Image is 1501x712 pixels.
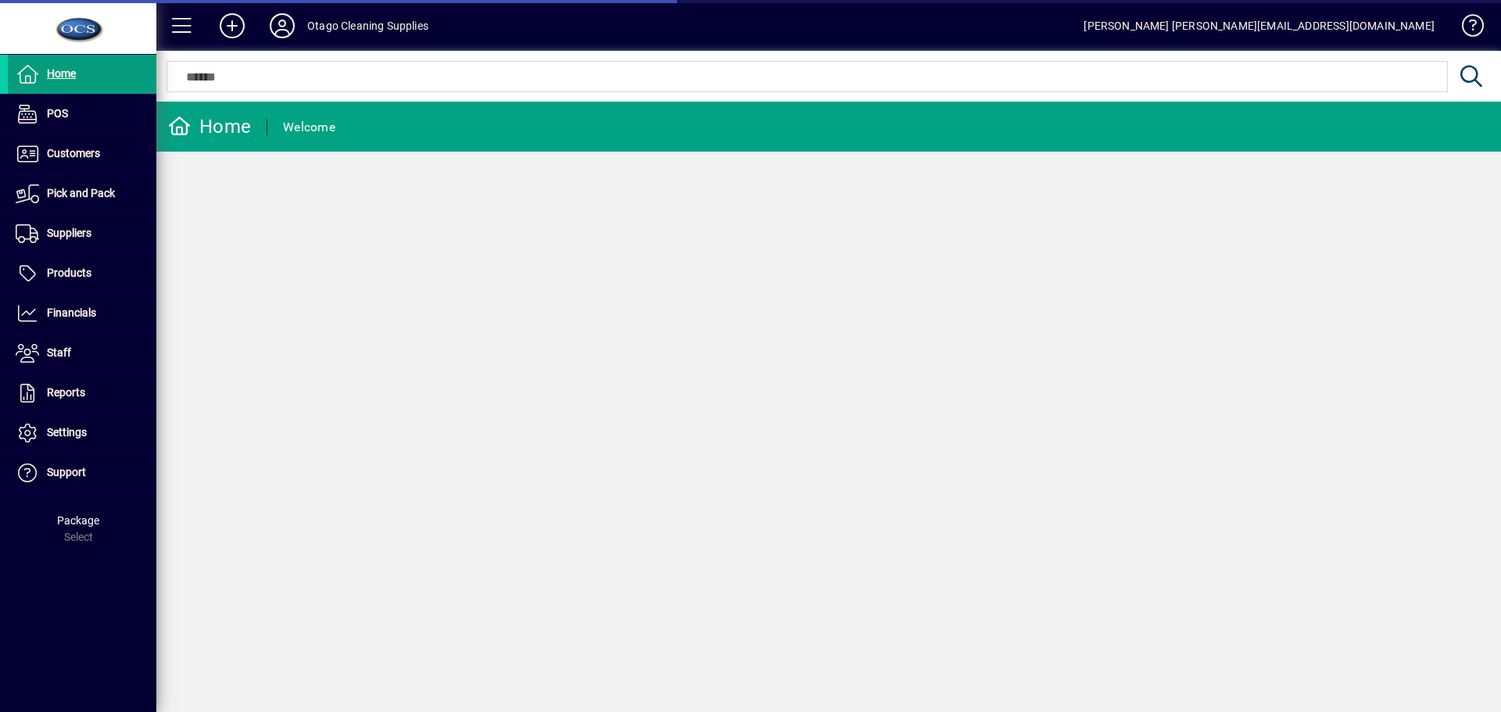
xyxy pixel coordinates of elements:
[283,115,335,140] div: Welcome
[47,426,87,438] span: Settings
[168,114,251,139] div: Home
[47,386,85,399] span: Reports
[47,227,91,239] span: Suppliers
[47,187,115,199] span: Pick and Pack
[8,334,156,373] a: Staff
[47,346,71,359] span: Staff
[257,12,307,40] button: Profile
[8,294,156,333] a: Financials
[207,12,257,40] button: Add
[8,214,156,253] a: Suppliers
[47,306,96,319] span: Financials
[8,254,156,293] a: Products
[8,134,156,174] a: Customers
[8,174,156,213] a: Pick and Pack
[47,147,100,159] span: Customers
[1450,3,1481,54] a: Knowledge Base
[8,374,156,413] a: Reports
[47,466,86,478] span: Support
[47,107,68,120] span: POS
[57,514,99,527] span: Package
[8,453,156,492] a: Support
[1084,13,1435,38] div: [PERSON_NAME] [PERSON_NAME][EMAIL_ADDRESS][DOMAIN_NAME]
[47,67,76,80] span: Home
[307,13,428,38] div: Otago Cleaning Supplies
[8,95,156,134] a: POS
[47,267,91,279] span: Products
[8,413,156,453] a: Settings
